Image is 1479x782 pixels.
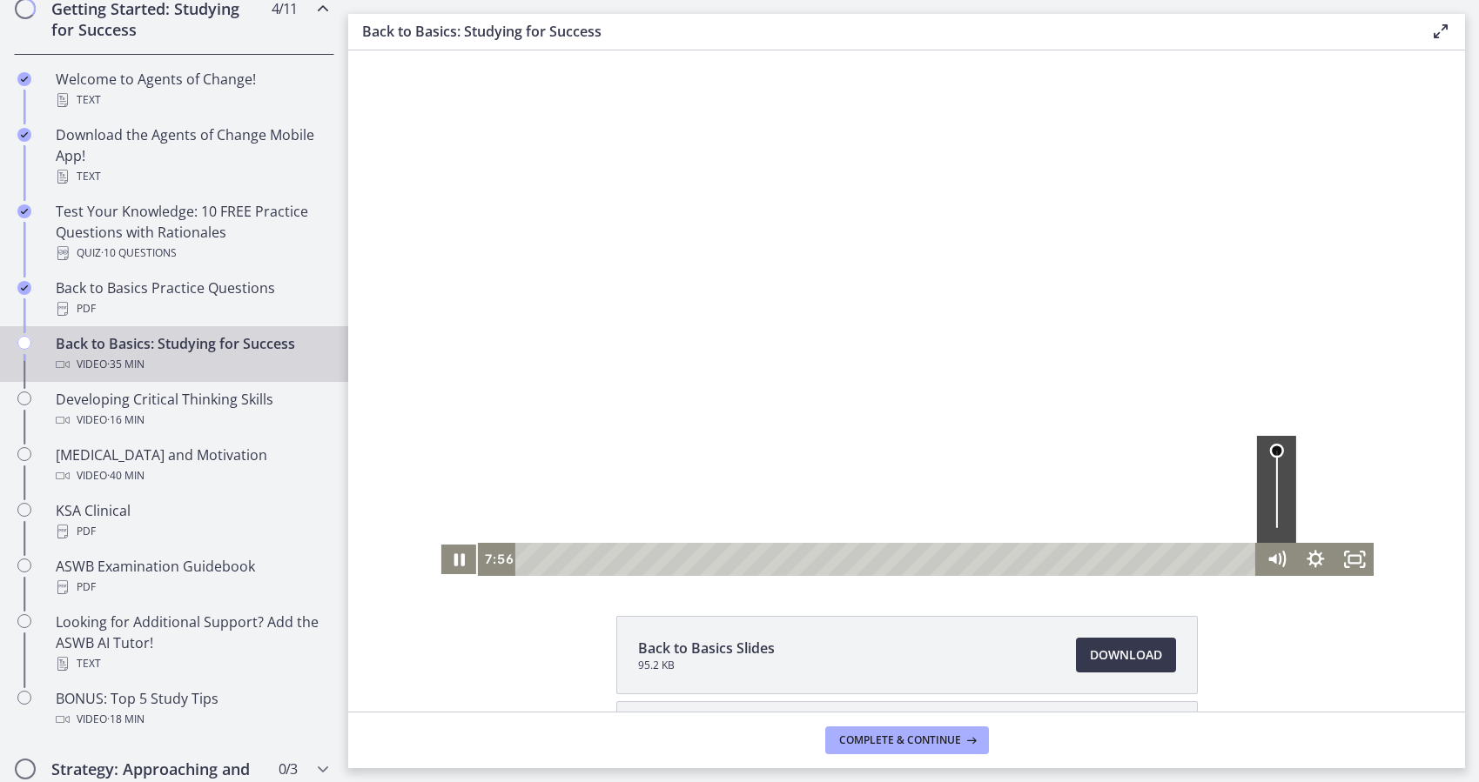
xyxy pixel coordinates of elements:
[56,612,327,674] div: Looking for Additional Support? Add the ASWB AI Tutor!
[56,298,327,319] div: PDF
[1076,638,1176,672] a: Download
[56,709,327,730] div: Video
[107,354,145,375] span: · 35 min
[987,492,1026,525] button: Fullscreen
[107,410,145,431] span: · 16 min
[56,577,327,598] div: PDF
[56,389,327,431] div: Developing Critical Thinking Skills
[17,281,31,295] i: Completed
[56,69,327,110] div: Welcome to Agents of Change!
[56,465,327,486] div: Video
[56,333,327,375] div: Back to Basics: Studying for Success
[17,128,31,142] i: Completed
[56,90,327,110] div: Text
[638,658,775,672] span: 95.2 KB
[56,410,327,431] div: Video
[56,500,327,542] div: KSA Clinical
[56,243,327,264] div: Quiz
[17,204,31,218] i: Completed
[909,492,948,525] button: Mute
[56,521,327,542] div: PDF
[56,354,327,375] div: Video
[56,166,327,187] div: Text
[56,556,327,598] div: ASWB Examination Guidebook
[107,465,145,486] span: · 40 min
[1090,645,1162,665] span: Download
[279,759,297,779] span: 0 / 3
[56,277,327,319] div: Back to Basics Practice Questions
[56,688,327,730] div: BONUS: Top 5 Study Tips
[362,21,1402,42] h3: Back to Basics: Studying for Success
[17,72,31,86] i: Completed
[56,201,327,264] div: Test Your Knowledge: 10 FREE Practice Questions with Rationales
[638,638,775,658] span: Back to Basics Slides
[909,385,948,492] div: Volume
[825,726,989,754] button: Complete & continue
[948,492,987,525] button: Show settings menu
[56,444,327,486] div: [MEDICAL_DATA] and Motivation
[101,243,177,264] span: · 10 Questions
[56,124,327,187] div: Download the Agents of Change Mobile App!
[348,50,1465,576] iframe: Video Lesson
[107,709,145,730] span: · 18 min
[839,733,961,747] span: Complete & continue
[56,653,327,674] div: Text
